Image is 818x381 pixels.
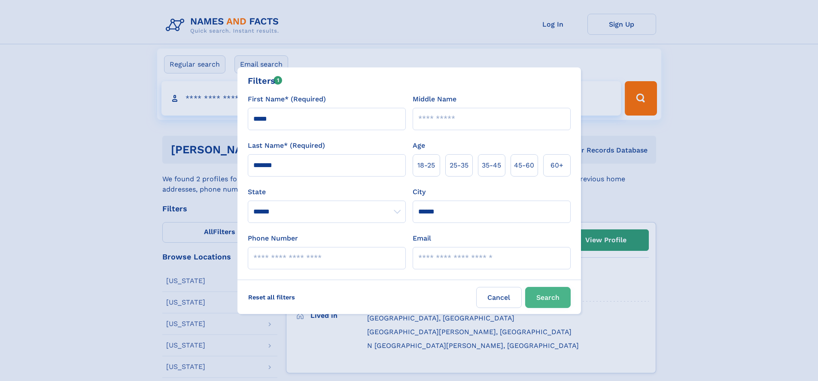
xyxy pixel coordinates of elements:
label: City [413,187,426,197]
div: Filters [248,74,283,87]
span: 25‑35 [450,160,468,171]
span: 18‑25 [417,160,435,171]
label: First Name* (Required) [248,94,326,104]
span: 45‑60 [514,160,534,171]
label: Cancel [476,287,522,308]
span: 60+ [550,160,563,171]
label: State [248,187,406,197]
label: Phone Number [248,233,298,244]
span: 35‑45 [482,160,501,171]
label: Last Name* (Required) [248,140,325,151]
label: Reset all filters [243,287,301,308]
label: Age [413,140,425,151]
label: Middle Name [413,94,456,104]
label: Email [413,233,431,244]
button: Search [525,287,571,308]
